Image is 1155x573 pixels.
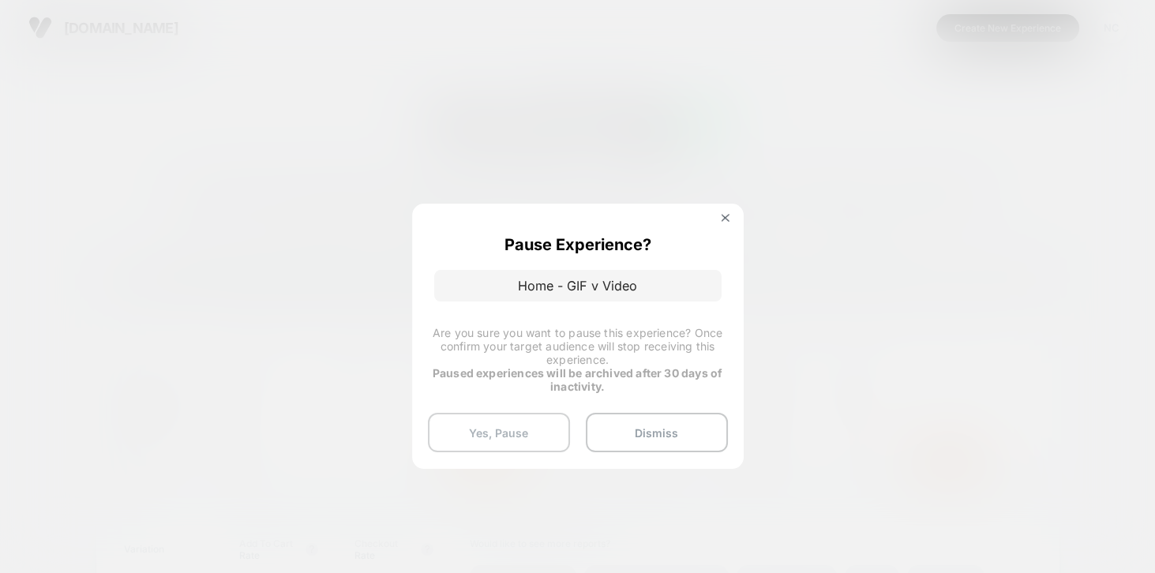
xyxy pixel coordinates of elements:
strong: Paused experiences will be archived after 30 days of inactivity. [433,366,722,393]
p: Pause Experience? [504,235,651,254]
span: Are you sure you want to pause this experience? Once confirm your target audience will stop recei... [433,326,722,366]
button: Dismiss [586,413,728,452]
img: close [722,214,729,222]
p: Home - GIF v Video [434,270,722,301]
button: Yes, Pause [428,413,570,452]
